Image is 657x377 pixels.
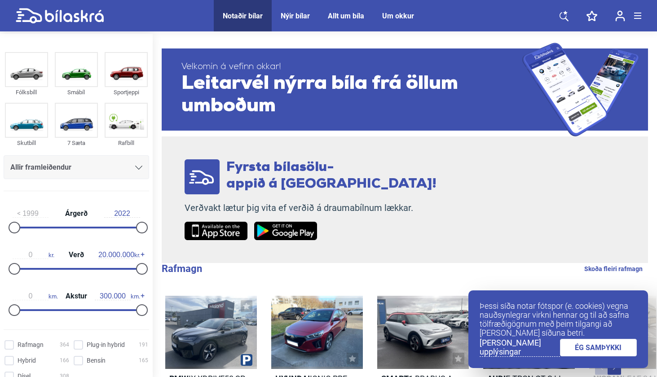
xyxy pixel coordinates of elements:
[13,251,54,259] span: kr.
[18,356,36,365] span: Hybrid
[60,340,69,350] span: 364
[5,138,48,148] div: Skutbíll
[55,138,98,148] div: 7 Sæta
[55,87,98,97] div: Smábíl
[87,356,106,365] span: Bensín
[181,73,522,118] span: Leitarvél nýrra bíla frá öllum umboðum
[60,356,69,365] span: 166
[162,43,648,136] a: Velkomin á vefinn okkar!Leitarvél nýrra bíla frá öllum umboðum
[328,12,364,20] a: Allt um bíla
[95,292,140,300] span: km.
[480,302,637,338] p: Þessi síða notar fótspor (e. cookies) vegna nauðsynlegrar virkni hennar og til að safna tölfræðig...
[139,356,148,365] span: 165
[105,87,148,97] div: Sportjeppi
[181,61,522,73] span: Velkomin á vefinn okkar!
[87,340,125,350] span: Plug-in hybrid
[584,263,643,275] a: Skoða fleiri rafmagn
[382,12,414,20] a: Um okkur
[5,87,48,97] div: Fólksbíll
[281,12,310,20] a: Nýir bílar
[615,10,625,22] img: user-login.svg
[18,340,44,350] span: Rafmagn
[162,263,202,274] b: Rafmagn
[223,12,263,20] a: Notaðir bílar
[10,161,71,174] span: Allir framleiðendur
[13,292,58,300] span: km.
[480,338,560,357] a: [PERSON_NAME] upplýsingar
[560,339,637,356] a: ÉG SAMÞYKKI
[185,202,437,214] p: Verðvakt lætur þig vita ef verðið á draumabílnum lækkar.
[63,210,90,217] span: Árgerð
[105,138,148,148] div: Rafbíll
[98,251,140,259] span: kr.
[139,340,148,350] span: 191
[226,161,437,191] span: Fyrsta bílasölu- appið á [GEOGRAPHIC_DATA]!
[66,251,86,259] span: Verð
[63,293,89,300] span: Akstur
